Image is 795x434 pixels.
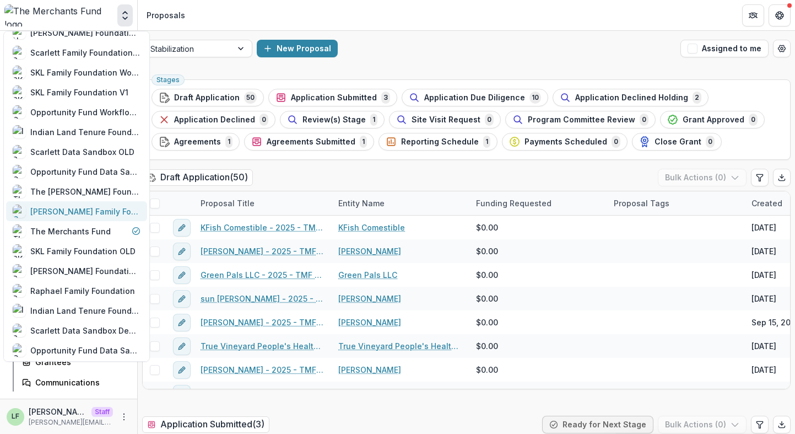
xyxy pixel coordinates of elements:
div: Funding Requested [469,197,558,209]
a: sun [PERSON_NAME] - 2025 - TMF 2025 Stabilization Grant Program [201,293,325,304]
a: [PERSON_NAME] - 2025 - TMF 2025 Stabilization Grant Program [201,364,325,376]
button: Application Due Diligence10 [402,89,548,106]
nav: breadcrumb [142,7,190,23]
button: edit [173,243,191,260]
button: New Proposal [257,40,338,57]
a: [PERSON_NAME] [338,317,401,328]
span: Close Grant [655,137,701,147]
button: edit [173,361,191,379]
span: $0.00 [476,340,498,352]
button: Agreements Submitted1 [244,133,374,151]
button: Payments Scheduled0 [502,133,628,151]
span: 10 [529,92,541,104]
h2: Draft Application ( 50 ) [142,169,253,185]
span: 1 [225,136,232,148]
button: Application Submitted3 [268,89,397,106]
img: The Merchants Fund logo [4,4,113,26]
button: Edit table settings [751,169,769,186]
button: Site Visit Request0 [389,111,501,128]
div: Funding Requested [469,191,607,215]
button: Application Declined0 [152,111,275,128]
div: Communications [35,377,124,388]
span: 1 [370,114,377,126]
span: $0.00 [476,317,498,328]
div: Proposal Title [194,197,261,209]
p: [PERSON_NAME][EMAIL_ADDRESS][DOMAIN_NAME] [29,417,113,427]
span: $0.00 [476,269,498,281]
span: Application Due Diligence [424,93,525,103]
span: Draft Application [174,93,240,103]
div: [DATE] [751,364,776,376]
a: Green Pals LLC [338,269,397,281]
a: Grantees [18,353,133,371]
a: DD Hair Experience [338,388,412,399]
button: Agreements1 [152,133,240,151]
a: True Vineyard People's Health Coalition - 2025 - TMF 2025 Stabilization Grant Program [201,340,325,352]
button: Open table manager [773,40,791,57]
div: [DATE] [751,269,776,281]
div: [DATE] [751,245,776,257]
a: [PERSON_NAME] [338,245,401,257]
button: edit [173,337,191,355]
span: 1 [360,136,367,148]
div: Created [745,197,789,209]
span: Stages [156,76,180,84]
span: Grant Approved [683,115,744,125]
button: Assigned to me [680,40,769,57]
span: $0.00 [476,222,498,233]
button: Application Declined Holding2 [553,89,709,106]
a: Green Pals LLC - 2025 - TMF 2025 Stabilization Grant Program [201,269,325,281]
a: [PERSON_NAME] - 2025 - TMF 2025 Stabilization Grant Program [201,245,325,257]
button: edit [173,290,191,308]
span: 1 [483,136,490,148]
button: Export table data [773,169,791,186]
button: Draft Application50 [152,89,264,106]
div: [DATE] [751,222,776,233]
span: Application Declined Holding [575,93,688,103]
button: More [117,410,131,424]
a: [PERSON_NAME] [338,293,401,304]
button: edit [173,266,191,284]
span: Agreements Submitted [267,137,355,147]
div: Lucy Fey [12,413,19,420]
button: Review(s) Stage1 [280,111,385,128]
div: Entity Name [332,191,469,215]
span: 3 [381,92,390,104]
span: Review(s) Stage [302,115,366,125]
div: Proposal Tags [607,191,745,215]
span: 0 [485,114,494,126]
a: True Vineyard People's Health Coalition [338,340,463,352]
span: Application Declined [174,115,255,125]
a: Communications [18,373,133,392]
h2: Application Submitted ( 3 ) [142,416,269,432]
button: edit [173,385,191,403]
span: $0.00 [476,245,498,257]
span: 0 [749,114,758,126]
span: 50 [244,92,257,104]
button: edit [173,314,191,331]
span: Site Visit Request [412,115,480,125]
button: Ready for Next Stage [542,416,653,433]
button: Get Help [769,4,791,26]
div: Proposal Tags [607,197,676,209]
span: Reporting Schedule [401,137,479,147]
button: Bulk Actions (0) [658,169,747,186]
button: edit [173,219,191,237]
img: Nathan Cummings Foundation Workflow Sandbox [13,26,26,39]
a: DD Hair Experience - 2025 - TMF 2025 Stabilization Grant Program [201,388,325,399]
span: 0 [259,114,268,126]
a: KFish Comestible [338,222,405,233]
button: Close Grant0 [632,133,722,151]
span: $0.00 [476,364,498,376]
button: Edit table settings [751,416,769,433]
span: 2 [693,92,701,104]
div: Proposal Title [194,191,332,215]
p: Staff [91,407,113,417]
span: 0 [612,136,620,148]
span: 0 [706,136,715,148]
span: Payments Scheduled [524,137,607,147]
div: [DATE] [751,340,776,352]
p: [PERSON_NAME] [29,406,87,417]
